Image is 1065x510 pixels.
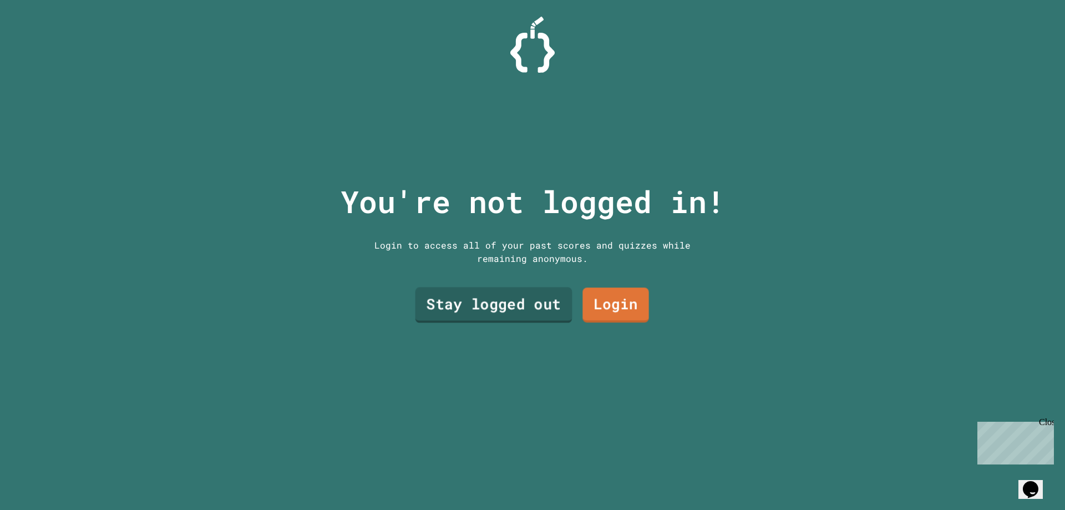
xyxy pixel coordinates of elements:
div: Login to access all of your past scores and quizzes while remaining anonymous. [366,239,699,265]
a: Login [582,288,648,323]
img: Logo.svg [510,17,555,73]
div: Chat with us now!Close [4,4,77,70]
iframe: chat widget [973,417,1054,464]
a: Stay logged out [415,287,572,323]
p: You're not logged in! [341,179,725,225]
iframe: chat widget [1018,466,1054,499]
